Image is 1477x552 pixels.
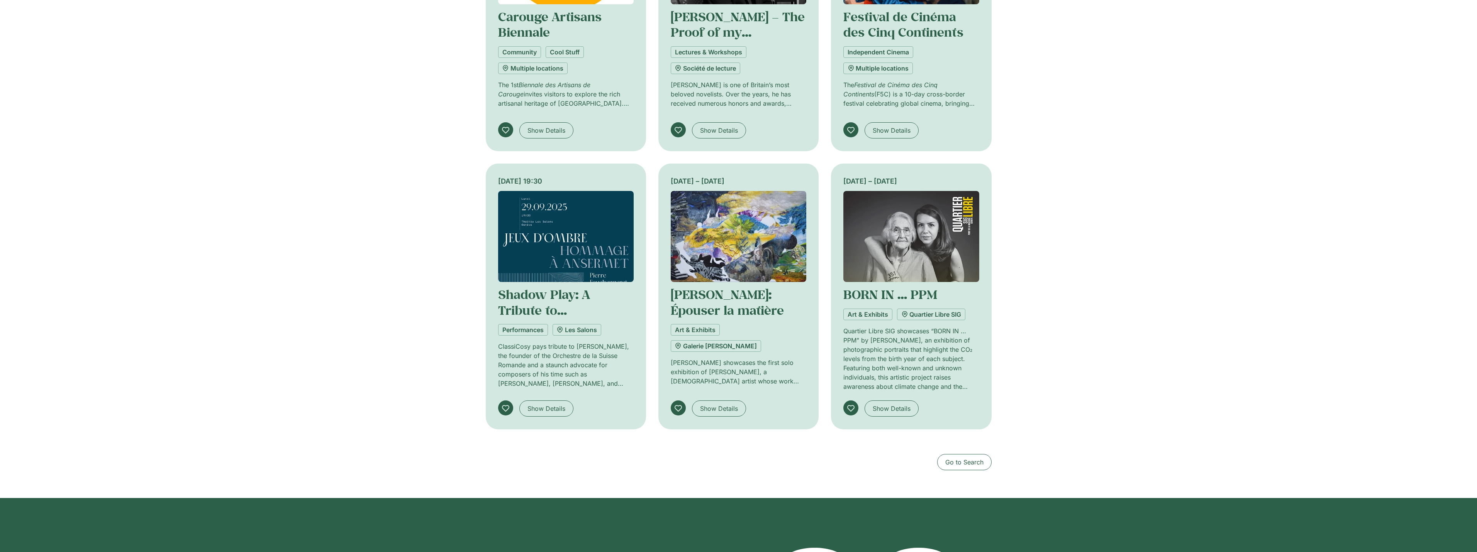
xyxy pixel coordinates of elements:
p: ClassiCosy pays tribute to [PERSON_NAME], the founder of the Orchestre de la Suisse Romande and a... [498,342,634,388]
a: Independent Cinema [843,46,913,58]
span: Go to Search [945,457,984,467]
a: Galerie [PERSON_NAME] [671,340,761,352]
a: Community [498,46,541,58]
a: [PERSON_NAME] – The Proof of my Innocence [671,8,805,56]
a: Carouge Artisans Biennale [498,8,602,40]
span: Show Details [527,404,565,413]
span: Show Details [527,126,565,135]
p: [PERSON_NAME] is one of Britain’s most beloved novelists. Over the years, he has received numerou... [671,80,806,108]
a: Go to Search [937,454,992,470]
a: Show Details [692,400,746,417]
em: Biennale des Artisans de Carouge [498,81,590,98]
a: BORN IN … PPM [843,286,937,302]
img: Coolturalia - Jeux d’ombre : Hommage à Ernest Ansermet [498,191,634,282]
p: The (F5C) is a 10-day cross-border festival celebrating global cinema, bringing together 20 inter... [843,80,979,108]
span: Show Details [700,404,738,413]
a: Société de lecture [671,62,740,74]
a: Show Details [692,122,746,138]
a: Les Salons [553,324,601,336]
div: [DATE] 19:30 [498,176,634,186]
span: Show Details [873,126,911,135]
em: Festival de Cinéma des Cinq Continents [843,81,938,98]
a: Quartier Libre SIG [897,309,965,320]
a: Lectures & Workshops [671,46,746,58]
span: Show Details [873,404,911,413]
div: [DATE] – [DATE] [843,176,979,186]
img: Coolturalia - BORN IN … PPM [843,191,979,282]
a: Performances [498,324,548,336]
a: Cool Stuff [546,46,584,58]
p: The 1st invites visitors to explore the rich artisanal heritage of [GEOGRAPHIC_DATA]. Local artis... [498,80,634,108]
img: Coolturalia - Benoît Mazzer: Épouser la matière [671,191,806,282]
span: Show Details [700,126,738,135]
a: Show Details [865,400,919,417]
div: [DATE] – [DATE] [671,176,806,186]
a: Show Details [519,400,573,417]
p: [PERSON_NAME] showcases the first solo exhibition of [PERSON_NAME], a [DEMOGRAPHIC_DATA] artist w... [671,358,806,386]
a: Festival de Cinéma des Cinq Continents [843,8,963,40]
a: Art & Exhibits [843,309,892,320]
a: Art & Exhibits [671,324,720,336]
a: [PERSON_NAME]: Épouser la matière [671,286,784,318]
a: Shadow Play: A Tribute to [PERSON_NAME] [498,286,596,334]
a: Show Details [519,122,573,138]
a: Show Details [865,122,919,138]
p: Quartier Libre SIG showcases “BORN IN … PPM” by [PERSON_NAME], an exhibition of photographic port... [843,326,979,391]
